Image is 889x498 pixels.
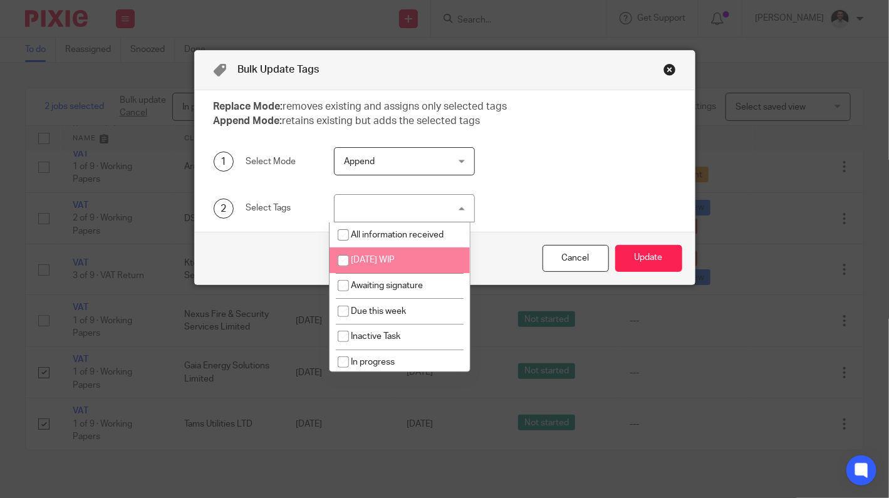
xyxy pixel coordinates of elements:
div: 2 [214,199,234,219]
button: Update [615,245,682,272]
div: Select Mode [246,155,315,168]
span: [DATE] WIP [351,256,395,264]
span: Bulk Update Tags [238,65,320,75]
span: Append [344,157,375,166]
div: Select Tags [246,202,315,214]
span: removes existing and assigns only selected tags [214,101,507,112]
b: Replace Mode: [214,101,283,112]
span: All information received [351,231,444,239]
div: Close this dialog window [663,63,676,76]
span: Awaiting signature [351,281,423,290]
span: Inactive Task [351,332,400,341]
div: 1 [214,152,234,172]
div: Close this dialog window [543,245,609,272]
span: Due this week [351,307,406,316]
b: Append Mode: [214,116,283,126]
span: In progress [351,358,395,366]
span: retains existing but adds the selected tags [214,116,481,126]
